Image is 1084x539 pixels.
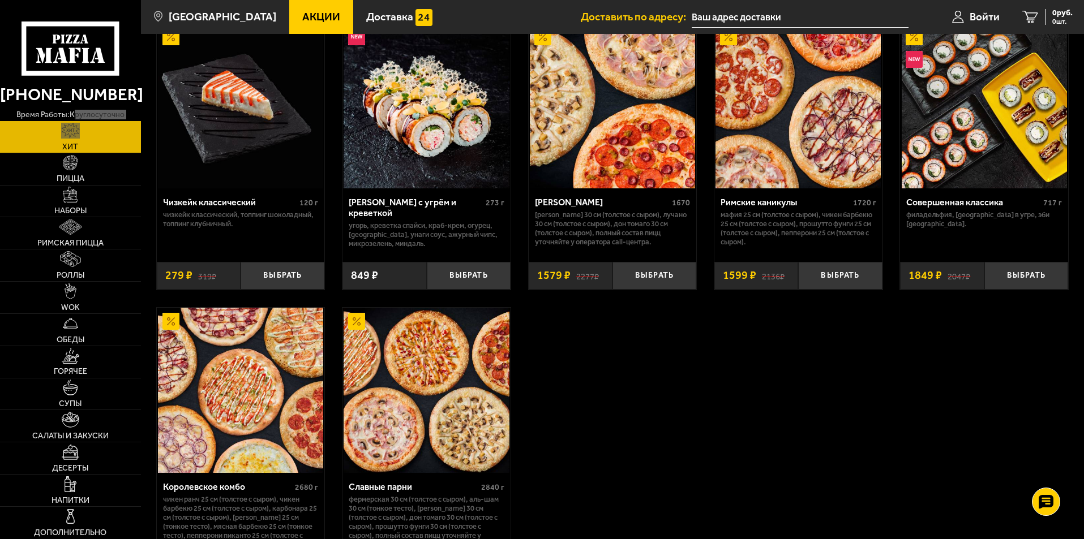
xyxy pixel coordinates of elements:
[162,28,179,45] img: Акционный
[32,432,109,440] span: Салаты и закуски
[529,23,697,188] a: АкционныйХет Трик
[853,198,876,208] span: 1720 г
[581,11,692,22] span: Доставить по адресу:
[906,28,923,45] img: Акционный
[157,23,325,188] a: АкционныйЧизкейк классический
[348,28,365,45] img: Новинка
[351,270,378,281] span: 849 ₽
[349,221,504,248] p: угорь, креветка спайси, краб-крем, огурец, [GEOGRAPHIC_DATA], унаги соус, ажурный чипс, микрозеле...
[52,464,88,472] span: Десерты
[535,210,691,247] p: [PERSON_NAME] 30 см (толстое с сыром), Лучано 30 см (толстое с сыром), Дон Томаго 30 см (толстое ...
[344,308,509,473] img: Славные парни
[299,198,318,208] span: 120 г
[1052,9,1073,17] span: 0 руб.
[612,262,696,290] button: Выбрать
[57,175,84,183] span: Пицца
[906,51,923,68] img: Новинка
[798,262,882,290] button: Выбрать
[342,23,511,188] a: НовинкаРолл Калипсо с угрём и креветкой
[52,497,89,504] span: Напитки
[720,28,737,45] img: Акционный
[906,197,1040,208] div: Совершенная классика
[162,313,179,330] img: Акционный
[61,304,80,312] span: WOK
[342,308,511,473] a: АкционныйСлавные парни
[902,23,1067,188] img: Совершенная классика
[762,270,785,281] s: 2136 ₽
[534,28,551,45] img: Акционный
[984,262,1068,290] button: Выбрать
[723,270,756,281] span: 1599 ₽
[486,198,504,208] span: 273 г
[169,11,276,22] span: [GEOGRAPHIC_DATA]
[34,529,106,537] span: Дополнительно
[344,23,509,188] img: Ролл Калипсо с угрём и креветкой
[62,143,78,151] span: Хит
[57,336,84,344] span: Обеды
[970,11,1000,22] span: Войти
[576,270,599,281] s: 2277 ₽
[672,198,690,208] span: 1670
[241,262,324,290] button: Выбрать
[295,482,318,492] span: 2680 г
[721,197,850,208] div: Римские каникулы
[530,23,695,188] img: Хет Трик
[900,23,1068,188] a: АкционныйНовинкаСовершенная классика
[349,481,478,492] div: Славные парни
[481,482,504,492] span: 2840 г
[158,308,323,473] img: Королевское комбо
[1043,198,1062,208] span: 717 г
[415,9,432,26] img: 15daf4d41897b9f0e9f617042186c801.svg
[1052,18,1073,25] span: 0 шт.
[948,270,970,281] s: 2047 ₽
[59,400,82,408] span: Супы
[165,270,192,281] span: 279 ₽
[57,271,84,279] span: Роллы
[302,11,340,22] span: Акции
[54,368,87,376] span: Горячее
[163,197,297,208] div: Чизкейк классический
[715,23,881,188] img: Римские каникулы
[692,7,909,28] input: Ваш адрес доставки
[163,481,293,492] div: Королевское комбо
[348,313,365,330] img: Акционный
[163,210,319,228] p: Чизкейк классический, топпинг шоколадный, топпинг клубничный.
[37,239,104,247] span: Римская пицца
[535,197,670,208] div: [PERSON_NAME]
[157,308,325,473] a: АкционныйКоролевское комбо
[714,23,882,188] a: АкционныйРимские каникулы
[366,11,413,22] span: Доставка
[721,210,876,247] p: Мафия 25 см (толстое с сыром), Чикен Барбекю 25 см (толстое с сыром), Прошутто Фунги 25 см (толст...
[349,197,483,218] div: [PERSON_NAME] с угрём и креветкой
[158,23,323,188] img: Чизкейк классический
[427,262,511,290] button: Выбрать
[54,207,87,215] span: Наборы
[198,270,216,281] s: 319 ₽
[909,270,942,281] span: 1849 ₽
[906,210,1062,228] p: Филадельфия, [GEOGRAPHIC_DATA] в угре, Эби [GEOGRAPHIC_DATA].
[537,270,571,281] span: 1579 ₽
